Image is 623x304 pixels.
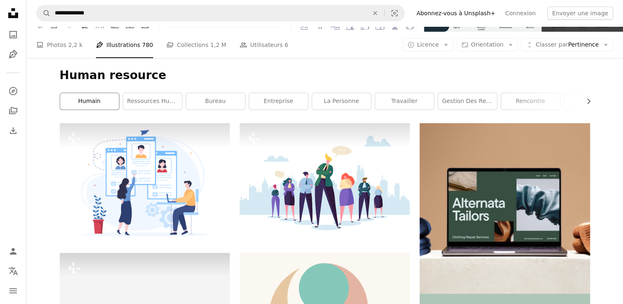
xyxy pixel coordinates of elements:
[36,32,83,58] a: Photos 2,2 k
[536,41,599,49] span: Pertinence
[457,38,518,51] button: Orientation
[5,103,21,119] a: Collections
[249,93,308,110] a: Entreprise
[186,93,245,110] a: Bureau
[5,263,21,279] button: Langue
[166,32,226,58] a: Collections 1,2 M
[5,243,21,260] a: Connexion / S’inscrire
[547,7,613,20] button: Envoyer une image
[312,93,371,110] a: la personne
[403,38,453,51] button: Licence
[240,179,410,186] a: Groupe de personnages de gens d’affaires avec leader. Travail d’équipe et concept de leadership. ...
[5,5,21,23] a: Accueil — Unsplash
[36,5,405,21] form: Rechercher des visuels sur tout le site
[60,123,230,243] img: Agence pour l’emploi pour le recrutement ou le placement Service d’emploi avec des ouvriers de ca...
[37,5,51,21] button: Rechercher sur Unsplash
[68,40,83,49] span: 2,2 k
[5,83,21,99] a: Explorer
[417,41,439,48] span: Licence
[521,38,613,51] button: Classer parPertinence
[564,93,623,110] a: travail
[5,122,21,139] a: Historique de téléchargement
[5,283,21,299] button: Menu
[501,93,560,110] a: Rencontre
[60,179,230,187] a: Agence pour l’emploi pour le recrutement ou le placement Service d’emploi avec des ouvriers de ca...
[438,93,497,110] a: Gestion des ressources humaines
[240,123,410,242] img: Groupe de personnages de gens d’affaires avec leader. Travail d’équipe et concept de leadership. ...
[60,93,119,110] a: Humain
[411,7,500,20] a: Abonnez-vous à Unsplash+
[285,40,288,49] span: 6
[240,32,289,58] a: Utilisateurs 6
[210,40,226,49] span: 1,2 M
[471,41,504,48] span: Orientation
[5,46,21,63] a: Illustrations
[581,93,590,110] button: faire défiler la liste vers la droite
[5,26,21,43] a: Photos
[375,93,434,110] a: travailler
[420,123,590,293] img: file-1707885205802-88dd96a21c72image
[536,41,568,48] span: Classer par
[366,5,384,21] button: Effacer
[60,68,590,83] h1: Human resource
[500,7,541,20] a: Connexion
[385,5,404,21] button: Recherche de visuels
[123,93,182,110] a: ressources humaines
